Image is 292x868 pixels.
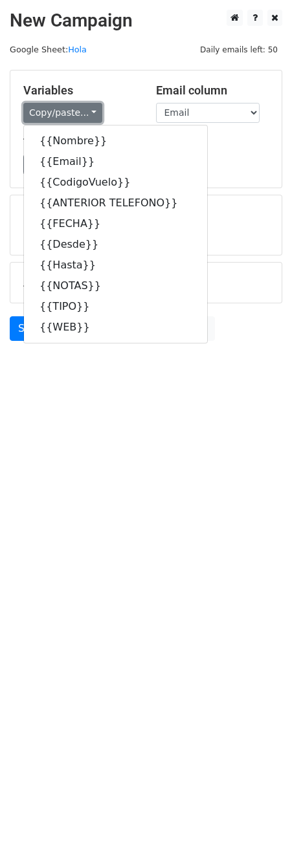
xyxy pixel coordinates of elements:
[24,151,207,172] a: {{Email}}
[24,317,207,338] a: {{WEB}}
[24,172,207,193] a: {{CodigoVuelo}}
[24,193,207,213] a: {{ANTERIOR TELEFONO}}
[227,806,292,868] iframe: Chat Widget
[24,255,207,276] a: {{Hasta}}
[24,296,207,317] a: {{TIPO}}
[156,83,269,98] h5: Email column
[10,316,52,341] a: Send
[10,10,282,32] h2: New Campaign
[196,43,282,57] span: Daily emails left: 50
[10,45,87,54] small: Google Sheet:
[24,213,207,234] a: {{FECHA}}
[24,131,207,151] a: {{Nombre}}
[227,806,292,868] div: Widget de chat
[23,103,102,123] a: Copy/paste...
[196,45,282,54] a: Daily emails left: 50
[23,83,137,98] h5: Variables
[68,45,87,54] a: Hola
[24,234,207,255] a: {{Desde}}
[24,276,207,296] a: {{NOTAS}}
